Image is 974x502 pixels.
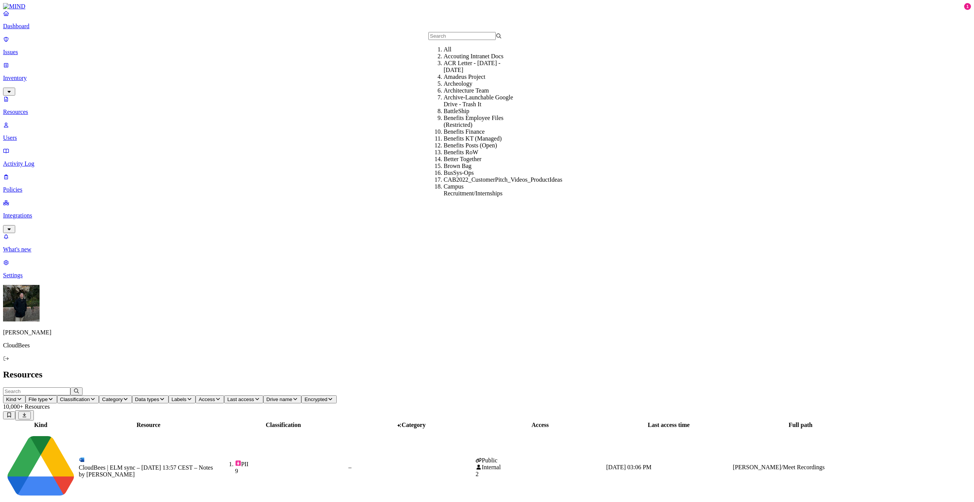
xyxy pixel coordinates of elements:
span: [DATE] 03:06 PM [606,464,651,470]
div: Benefits Finance [444,128,517,135]
p: Users [3,134,971,141]
p: Settings [3,272,971,279]
a: What's new [3,233,971,253]
p: Policies [3,186,971,193]
div: PII [235,460,347,468]
a: Issues [3,36,971,56]
p: CloudBees [3,342,971,349]
div: Benefits KT (Managed) [444,135,517,142]
span: Access [199,396,215,402]
div: Last access time [606,422,731,428]
div: Better Together [444,156,517,163]
a: MIND [3,3,971,10]
p: Activity Log [3,160,971,167]
span: Last access [227,396,254,402]
a: Activity Log [3,147,971,167]
a: Dashboard [3,10,971,30]
div: Benefits Employee Files (Restricted) [444,115,517,128]
div: Archive-Launchable Google Drive - Trash It [444,94,517,108]
div: Brown Bag [444,163,517,169]
p: Resources [3,109,971,115]
img: pii [235,460,241,466]
p: Integrations [3,212,971,219]
div: Resource [79,422,218,428]
div: CAB2022_CustomerPitch_Videos_ProductIdeas [444,176,517,183]
div: All [444,46,517,53]
p: Issues [3,49,971,56]
div: 1 [964,3,971,10]
div: Kind [4,422,77,428]
div: Full path [733,422,868,428]
img: microsoft-word [79,457,85,463]
a: Policies [3,173,971,193]
span: – [349,464,352,470]
div: Classification [220,422,347,428]
a: Resources [3,96,971,115]
div: [PERSON_NAME]/Meet Recordings [733,464,868,471]
div: 2 [476,471,605,478]
span: Labels [172,396,186,402]
div: Archeology [444,80,517,87]
div: Access [476,422,605,428]
div: Accouting Intranet Docs [444,53,517,60]
div: BattleShip [444,108,517,115]
a: Integrations [3,199,971,232]
div: Architecture Team [444,87,517,94]
div: ACR Letter - [DATE] - [DATE] [444,60,517,74]
span: Kind [6,396,16,402]
img: Álvaro Menéndez Llada [3,285,40,321]
div: Internal [476,464,605,471]
a: Settings [3,259,971,279]
div: Benefits RoW [444,149,517,156]
span: Category [402,422,426,428]
div: Amadeus Project [444,74,517,80]
div: Campus Recruitment/Internships [444,183,517,197]
div: CloudBees | ELM sync – [DATE] 13:57 CEST – Notes by [PERSON_NAME] [79,464,218,478]
span: Category [102,396,123,402]
div: 9 [235,468,347,475]
input: Search [3,387,70,395]
p: What's new [3,246,971,253]
span: Encrypted [304,396,327,402]
span: 10,000+ Resources [3,403,50,410]
p: Dashboard [3,23,971,30]
span: Classification [60,396,90,402]
span: Data types [135,396,159,402]
div: Public [476,457,605,464]
img: MIND [3,3,25,10]
a: Users [3,122,971,141]
div: BusSys-Ops [444,169,517,176]
a: Inventory [3,62,971,94]
p: Inventory [3,75,971,82]
p: [PERSON_NAME] [3,329,971,336]
span: Drive name [266,396,292,402]
div: Benefits Posts (Open) [444,142,517,149]
input: Search [428,32,496,40]
h2: Resources [3,369,971,380]
span: File type [29,396,48,402]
